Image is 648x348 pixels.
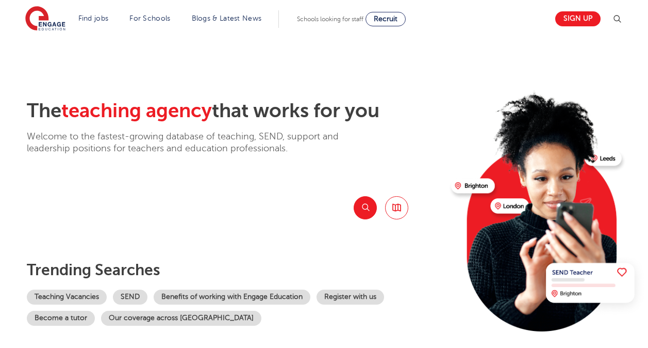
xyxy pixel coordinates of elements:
[27,99,443,123] h2: The that works for you
[27,131,367,155] p: Welcome to the fastest-growing database of teaching, SEND, support and leadership positions for t...
[27,261,443,279] p: Trending searches
[365,12,406,26] a: Recruit
[101,311,261,326] a: Our coverage across [GEOGRAPHIC_DATA]
[27,290,107,305] a: Teaching Vacancies
[129,14,170,22] a: For Schools
[113,290,147,305] a: SEND
[27,311,95,326] a: Become a tutor
[555,11,601,26] a: Sign up
[374,15,397,23] span: Recruit
[297,15,363,23] span: Schools looking for staff
[192,14,262,22] a: Blogs & Latest News
[317,290,384,305] a: Register with us
[78,14,109,22] a: Find jobs
[61,100,212,122] span: teaching agency
[354,196,377,219] button: Search
[25,6,65,32] img: Engage Education
[154,290,310,305] a: Benefits of working with Engage Education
